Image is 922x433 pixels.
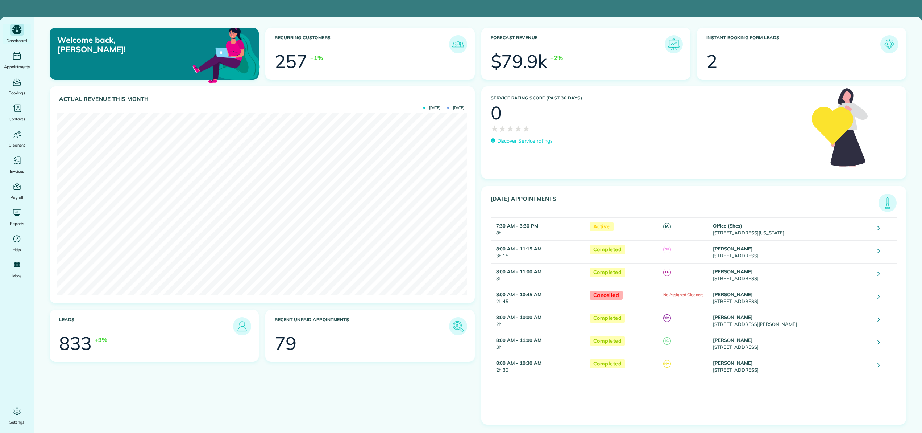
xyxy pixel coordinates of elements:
span: ★ [522,122,530,135]
a: Reports [3,207,31,227]
td: 8h [491,217,586,240]
a: Help [3,233,31,253]
span: Invoices [10,168,24,175]
a: Appointments [3,50,31,70]
span: [DATE] [447,106,464,110]
a: Bookings [3,76,31,97]
a: Settings [3,405,31,426]
a: Payroll [3,181,31,201]
span: Payroll [11,194,24,201]
span: KM [663,360,671,368]
span: Contacts [9,115,25,123]
span: ★ [506,122,514,135]
a: Discover Service ratings [491,137,553,145]
h3: Recent unpaid appointments [275,317,449,335]
div: +2% [550,53,563,62]
span: IA [663,223,671,230]
td: 3h 15 [491,240,586,263]
span: Active [590,222,614,231]
span: Appointments [4,63,30,70]
h3: Forecast Revenue [491,35,665,53]
p: Welcome back, [PERSON_NAME]! [57,35,193,54]
a: Invoices [3,155,31,175]
span: Completed [590,314,626,323]
span: LE [663,269,671,276]
span: Settings [9,418,25,426]
a: Dashboard [3,24,31,44]
h3: Leads [59,317,233,335]
strong: 8:00 AM - 10:00 AM [496,314,541,320]
div: 257 [275,52,307,70]
span: OP [663,246,671,253]
img: icon_leads-1bed01f49abd5b7fead27621c3d59655bb73ed531f8eeb49469d10e621d6b896.png [235,319,249,334]
h3: Actual Revenue this month [59,96,467,102]
span: ★ [514,122,522,135]
span: Bookings [9,89,25,97]
span: YM [663,314,671,322]
td: [STREET_ADDRESS] [711,286,872,309]
span: Dashboard [7,37,27,44]
span: IC [663,337,671,345]
span: Completed [590,359,626,368]
strong: [PERSON_NAME] [713,314,753,320]
strong: 8:00 AM - 10:45 AM [496,291,541,297]
td: 3h [491,263,586,286]
span: ★ [491,122,499,135]
div: +9% [95,335,107,344]
div: $79.9k [491,52,548,70]
strong: 8:00 AM - 10:30 AM [496,360,541,366]
td: 3h [491,332,586,355]
strong: [PERSON_NAME] [713,246,753,252]
span: Completed [590,245,626,254]
div: +1% [310,53,323,62]
img: icon_form_leads-04211a6a04a5b2264e4ee56bc0799ec3eb69b7e499cbb523a139df1d13a81ae0.png [882,37,897,52]
img: icon_todays_appointments-901f7ab196bb0bea1936b74009e4eb5ffbc2d2711fa7634e0d609ed5ef32b18b.png [880,196,895,210]
strong: 7:30 AM - 3:30 PM [496,223,538,229]
p: Discover Service ratings [497,137,553,145]
strong: Office (Shcs) [713,223,742,229]
span: Cancelled [590,291,623,300]
a: Cleaners [3,128,31,149]
td: [STREET_ADDRESS][US_STATE] [711,217,872,240]
span: ★ [498,122,506,135]
span: Completed [590,336,626,346]
strong: [PERSON_NAME] [713,291,753,297]
strong: 8:00 AM - 11:00 AM [496,337,541,343]
div: 79 [275,334,296,352]
h3: Recurring Customers [275,35,449,53]
img: icon_unpaid_appointments-47b8ce3997adf2238b356f14209ab4cced10bd1f174958f3ca8f1d0dd7fffeee.png [451,319,465,334]
a: Contacts [3,102,31,123]
strong: [PERSON_NAME] [713,360,753,366]
td: [STREET_ADDRESS][PERSON_NAME] [711,309,872,332]
td: 2h 45 [491,286,586,309]
div: 2 [706,52,717,70]
strong: [PERSON_NAME] [713,337,753,343]
span: More [12,272,21,279]
h3: [DATE] Appointments [491,196,879,212]
strong: 8:00 AM - 11:15 AM [496,246,541,252]
span: Reports [10,220,24,227]
td: 2h 30 [491,355,586,377]
span: [DATE] [423,106,440,110]
td: 2h [491,309,586,332]
strong: [PERSON_NAME] [713,269,753,274]
td: [STREET_ADDRESS] [711,263,872,286]
td: [STREET_ADDRESS] [711,240,872,263]
td: [STREET_ADDRESS] [711,332,872,355]
span: Help [13,246,21,253]
td: [STREET_ADDRESS] [711,355,872,377]
img: icon_forecast_revenue-8c13a41c7ed35a8dcfafea3cbb826a0462acb37728057bba2d056411b612bbbe.png [666,37,681,52]
span: No Assigned Cleaners [663,292,703,297]
img: dashboard_welcome-42a62b7d889689a78055ac9021e634bf52bae3f8056760290aed330b23ab8690.png [191,19,261,90]
h3: Instant Booking Form Leads [706,35,880,53]
img: icon_recurring_customers-cf858462ba22bcd05b5a5880d41d6543d210077de5bb9ebc9590e49fd87d84ed.png [451,37,465,52]
div: 833 [59,334,92,352]
span: Completed [590,268,626,277]
div: 0 [491,104,502,122]
strong: 8:00 AM - 11:00 AM [496,269,541,274]
h3: Service Rating score (past 30 days) [491,95,805,101]
span: Cleaners [9,142,25,149]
